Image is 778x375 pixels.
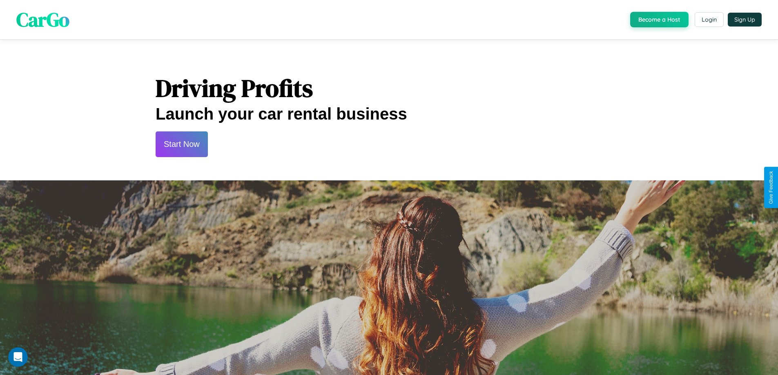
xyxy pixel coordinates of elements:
iframe: Intercom live chat [8,347,28,367]
button: Login [695,12,724,27]
button: Start Now [156,131,208,157]
button: Sign Up [728,13,762,27]
button: Become a Host [630,12,689,27]
span: CarGo [16,6,69,33]
h2: Launch your car rental business [156,105,622,123]
h1: Driving Profits [156,71,622,105]
div: Give Feedback [768,171,774,204]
